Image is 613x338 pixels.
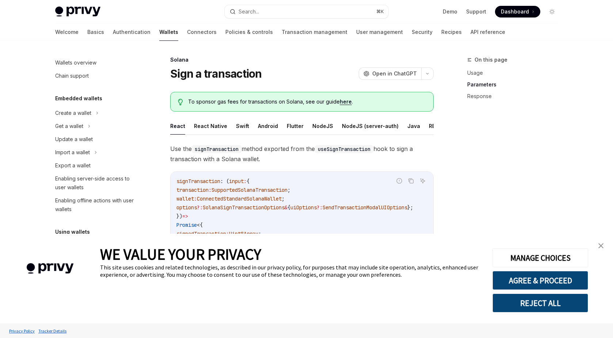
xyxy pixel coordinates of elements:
a: Enabling offline actions with user wallets [49,194,143,216]
span: options [176,204,197,211]
img: close banner [598,243,604,248]
a: Usage [467,67,564,79]
button: Ask AI [418,176,427,186]
span: transaction [176,187,209,193]
span: & [285,204,288,211]
button: Toggle dark mode [546,6,558,18]
span: : [244,178,247,184]
button: Swift [236,117,249,135]
a: Welcome [55,23,79,41]
a: Transaction management [282,23,347,41]
a: Basics [87,23,104,41]
span: Open in ChatGPT [372,70,417,77]
img: light logo [55,7,100,17]
h5: Embedded wallets [55,94,102,103]
div: Enabling server-side access to user wallets [55,174,138,192]
span: signedTransaction [176,230,226,237]
span: ; [258,230,261,237]
svg: Tip [178,99,183,105]
span: ⌘ K [376,9,384,15]
a: Dashboard [495,6,540,18]
span: => [182,213,188,219]
div: Solana [170,56,434,63]
div: Update a wallet [55,135,93,144]
span: SolanaSignTransactionOptions [203,204,285,211]
button: REST API [429,117,452,135]
a: Wallets [159,23,178,41]
button: Open in ChatGPT [359,67,421,80]
a: Export a wallet [49,159,143,172]
span: : [209,187,212,193]
span: { [247,178,250,184]
button: NodeJS [312,117,333,135]
span: To sponsor gas fees for transactions on Solana, see our guide . [188,98,426,105]
a: Support [466,8,486,15]
button: Flutter [287,117,304,135]
a: Security [412,23,433,41]
span: { [288,204,290,211]
button: NodeJS (server-auth) [342,117,399,135]
span: input [229,178,244,184]
a: Recipes [441,23,462,41]
button: Search...⌘K [225,5,388,18]
div: Create a wallet [55,109,91,117]
button: React [170,117,185,135]
a: Policies & controls [225,23,273,41]
div: Chain support [55,71,89,80]
span: ; [282,195,285,202]
div: This site uses cookies and related technologies, as described in our privacy policy, for purposes... [100,264,481,278]
span: On this page [475,55,507,64]
code: signTransaction [192,145,241,153]
a: Parameters [467,79,564,90]
a: API reference [471,23,505,41]
span: wallet [176,195,194,202]
code: useSignTransaction [315,145,373,153]
button: MANAGE CHOICES [492,248,588,267]
a: here [340,98,352,105]
a: Wallets overview [49,56,143,69]
button: Report incorrect code [395,176,404,186]
span: <{ [197,222,203,228]
button: REJECT ALL [492,294,588,312]
span: : [226,230,229,237]
div: Wallets overview [55,58,96,67]
span: ConnectedStandardSolanaWallet [197,195,282,202]
span: }) [176,213,182,219]
span: SupportedSolanaTransaction [212,187,288,193]
a: Chain support [49,69,143,82]
span: SendTransactionModalUIOptions [323,204,407,211]
span: WE VALUE YOUR PRIVACY [100,245,261,264]
a: Privacy Policy [7,325,37,337]
span: Uint8Array [229,230,258,237]
a: Enabling server-side access to user wallets [49,172,143,194]
button: AGREE & PROCEED [492,271,588,290]
div: Enabling offline actions with user wallets [55,196,138,214]
a: Authentication [113,23,151,41]
span: signTransaction [176,178,220,184]
div: Import a wallet [55,148,90,157]
div: Get a wallet [55,122,83,131]
span: }; [407,204,413,211]
h5: Using wallets [55,228,90,236]
a: Demo [443,8,457,15]
span: uiOptions [290,204,317,211]
a: Connectors [187,23,217,41]
button: Copy the contents from the code block [406,176,416,186]
a: Tracker Details [37,325,68,337]
span: : [194,195,197,202]
h1: Sign a transaction [170,67,262,80]
a: Update a wallet [49,133,143,146]
a: User management [356,23,403,41]
button: Java [407,117,420,135]
span: Dashboard [501,8,529,15]
span: Use the method exported from the hook to sign a transaction with a Solana wallet. [170,144,434,164]
span: ?: [317,204,323,211]
a: close banner [594,238,608,253]
button: React Native [194,117,227,135]
a: Response [467,90,564,102]
span: ?: [197,204,203,211]
span: Promise [176,222,197,228]
img: company logo [11,253,89,284]
span: ; [288,187,290,193]
span: : ( [220,178,229,184]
